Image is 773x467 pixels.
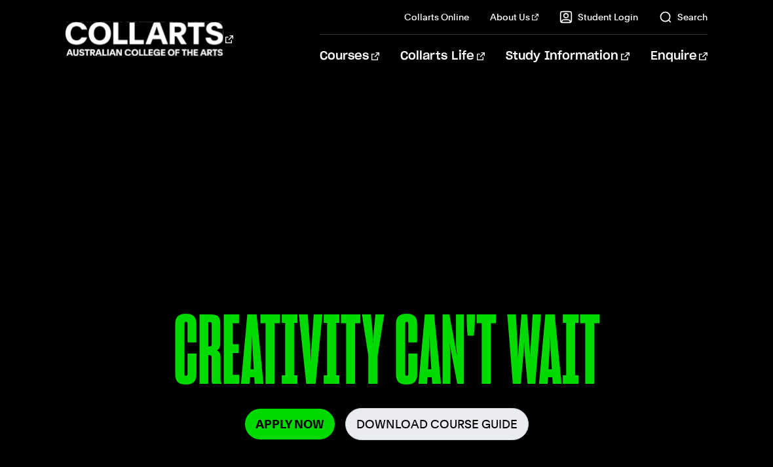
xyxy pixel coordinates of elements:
div: Go to homepage [66,20,233,58]
a: Collarts Life [400,35,485,78]
a: Enquire [650,35,707,78]
a: About Us [490,10,538,24]
p: CREATIVITY CAN'T WAIT [66,302,707,408]
a: Download Course Guide [345,408,529,440]
a: Search [659,10,707,24]
a: Apply Now [245,409,335,439]
a: Collarts Online [404,10,469,24]
a: Courses [320,35,379,78]
a: Study Information [506,35,629,78]
a: Student Login [559,10,638,24]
